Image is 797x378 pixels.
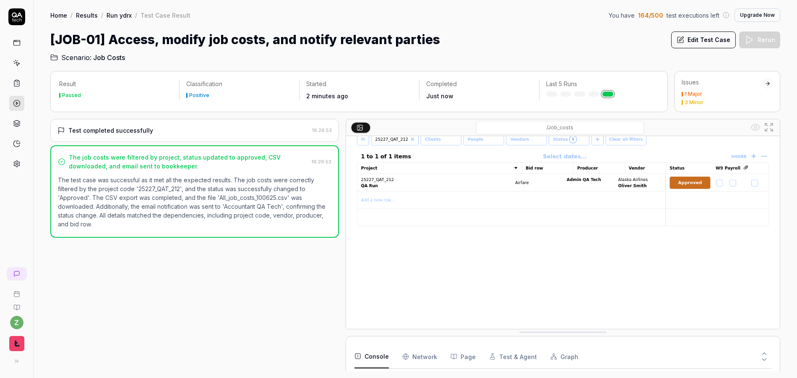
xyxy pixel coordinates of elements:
span: Job Costs [93,52,125,63]
p: The test case was successful as it met all the expected results. The job costs were correctly fil... [58,176,331,228]
div: Passed [62,93,81,98]
div: Test completed successfully [68,126,153,135]
p: Classification [186,80,292,88]
button: Rerun [739,31,780,48]
img: Timmy Logo [9,336,24,351]
p: Completed [426,80,532,88]
button: Upgrade Now [734,8,780,22]
button: Graph [550,345,578,368]
img: Screenshot [346,61,780,333]
time: 2 minutes ago [306,92,348,100]
p: Result [59,80,172,88]
div: Test Case Result [141,11,190,19]
time: 16:26:53 [312,127,332,133]
time: Just now [426,92,453,100]
a: Home [50,11,67,19]
div: 1 Major [685,92,702,97]
a: Results [76,11,98,19]
button: Network [402,345,437,368]
div: / [135,11,137,19]
a: Book a call with us [3,284,30,297]
a: Documentation [3,297,30,311]
h1: [JOB-01] Access, modify job costs, and notify relevant parties [50,30,440,49]
a: Run ydrx [107,11,132,19]
button: Console [354,345,389,368]
span: Scenario: [60,52,91,63]
p: Started [306,80,412,88]
button: Open in full screen [762,121,776,134]
span: 164 / 500 [638,11,663,20]
p: Last 5 Runs [546,80,652,88]
span: You have [609,11,635,20]
div: The job costs were filtered by project, status updated to approved, CSV downloaded, and email sen... [69,153,308,171]
button: Test & Agent [489,345,537,368]
button: Show all interative elements [749,121,762,134]
time: 16:26:53 [312,159,331,165]
div: 3 Minor [685,100,703,105]
button: z [10,316,23,329]
a: New conversation [7,267,27,281]
div: Issues [682,78,762,87]
a: Scenario:Job Costs [50,52,125,63]
div: / [70,11,73,19]
button: Page [451,345,476,368]
div: Positive [189,93,209,98]
button: Timmy Logo [3,329,30,353]
span: test executions left [667,11,719,20]
div: / [101,11,103,19]
button: Edit Test Case [671,31,736,48]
